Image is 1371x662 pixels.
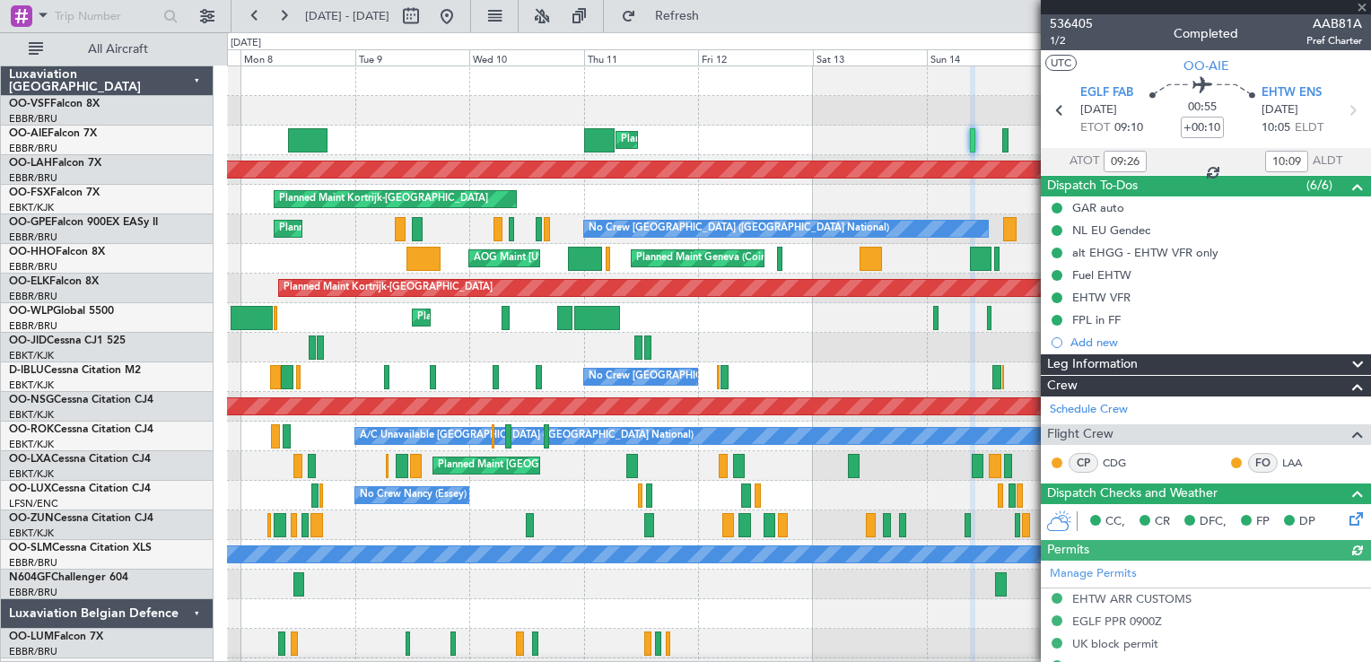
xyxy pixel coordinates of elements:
[640,10,715,22] span: Refresh
[9,99,100,109] a: OO-VSFFalcon 8X
[1072,312,1121,327] div: FPL in FF
[20,35,195,64] button: All Aircraft
[9,483,51,494] span: OO-LUX
[621,126,904,153] div: Planned Maint [GEOGRAPHIC_DATA] ([GEOGRAPHIC_DATA])
[1047,376,1078,396] span: Crew
[1183,57,1229,75] span: OO-AIE
[417,304,511,331] div: Planned Maint Liege
[1306,176,1332,195] span: (6/6)
[9,349,54,362] a: EBKT/KJK
[9,128,48,139] span: OO-AIE
[9,556,57,570] a: EBBR/BRU
[1262,101,1298,119] span: [DATE]
[1299,513,1315,531] span: DP
[1080,119,1110,137] span: ETOT
[1188,99,1217,117] span: 00:55
[9,424,153,435] a: OO-ROKCessna Citation CJ4
[9,201,54,214] a: EBKT/KJK
[1313,152,1342,170] span: ALDT
[9,260,57,274] a: EBBR/BRU
[1114,119,1143,137] span: 09:10
[1069,453,1098,473] div: CP
[1103,455,1143,471] a: CDG
[9,112,57,126] a: EBBR/BRU
[589,363,889,390] div: No Crew [GEOGRAPHIC_DATA] ([GEOGRAPHIC_DATA] National)
[9,543,52,553] span: OO-SLM
[9,276,99,287] a: OO-ELKFalcon 8X
[474,245,691,272] div: AOG Maint [US_STATE] ([GEOGRAPHIC_DATA])
[55,3,158,30] input: Trip Number
[9,395,153,405] a: OO-NSGCessna Citation CJ4
[1072,200,1124,215] div: GAR auto
[9,247,56,257] span: OO-HHO
[9,586,57,599] a: EBBR/BRU
[9,217,158,228] a: OO-GPEFalcon 900EX EASy II
[1200,513,1227,531] span: DFC,
[636,245,784,272] div: Planned Maint Geneva (Cointrin)
[1050,14,1093,33] span: 536405
[1105,513,1125,531] span: CC,
[9,217,51,228] span: OO-GPE
[1248,453,1278,473] div: FO
[1262,119,1290,137] span: 10:05
[9,497,58,510] a: LFSN/ENC
[9,335,126,346] a: OO-JIDCessna CJ1 525
[9,645,57,658] a: EBBR/BRU
[1306,14,1362,33] span: AAB81A
[1050,401,1128,419] a: Schedule Crew
[355,49,469,65] div: Tue 9
[9,158,52,169] span: OO-LAH
[9,513,54,524] span: OO-ZUN
[9,572,51,583] span: N604GF
[47,43,189,56] span: All Aircraft
[9,128,97,139] a: OO-AIEFalcon 7X
[9,231,57,244] a: EBBR/BRU
[1080,101,1117,119] span: [DATE]
[1072,290,1131,305] div: EHTW VFR
[231,36,261,51] div: [DATE]
[9,335,47,346] span: OO-JID
[1070,152,1099,170] span: ATOT
[9,142,57,155] a: EBBR/BRU
[438,452,763,479] div: Planned Maint [GEOGRAPHIC_DATA] ([GEOGRAPHIC_DATA] National)
[9,438,54,451] a: EBKT/KJK
[1262,84,1322,102] span: EHTW ENS
[9,276,49,287] span: OO-ELK
[698,49,812,65] div: Fri 12
[1174,24,1238,43] div: Completed
[1047,354,1138,375] span: Leg Information
[9,379,54,392] a: EBKT/KJK
[279,215,604,242] div: Planned Maint [GEOGRAPHIC_DATA] ([GEOGRAPHIC_DATA] National)
[9,632,103,642] a: OO-LUMFalcon 7X
[360,482,467,509] div: No Crew Nancy (Essey)
[360,422,694,449] div: A/C Unavailable [GEOGRAPHIC_DATA] ([GEOGRAPHIC_DATA] National)
[1047,483,1218,504] span: Dispatch Checks and Weather
[1070,335,1362,350] div: Add new
[9,408,54,422] a: EBKT/KJK
[9,513,153,524] a: OO-ZUNCessna Citation CJ4
[1047,176,1138,196] span: Dispatch To-Dos
[9,632,54,642] span: OO-LUM
[9,543,152,553] a: OO-SLMCessna Citation XLS
[9,247,105,257] a: OO-HHOFalcon 8X
[1045,55,1077,71] button: UTC
[284,274,493,301] div: Planned Maint Kortrijk-[GEOGRAPHIC_DATA]
[1072,222,1150,238] div: NL EU Gendec
[9,572,128,583] a: N604GFChallenger 604
[1306,33,1362,48] span: Pref Charter
[1256,513,1270,531] span: FP
[1155,513,1170,531] span: CR
[9,365,44,376] span: D-IBLU
[9,454,51,465] span: OO-LXA
[9,306,53,317] span: OO-WLP
[9,424,54,435] span: OO-ROK
[927,49,1041,65] div: Sun 14
[9,365,141,376] a: D-IBLUCessna Citation M2
[9,319,57,333] a: EBBR/BRU
[305,8,389,24] span: [DATE] - [DATE]
[1080,84,1133,102] span: EGLF FAB
[1050,33,1093,48] span: 1/2
[9,527,54,540] a: EBKT/KJK
[584,49,698,65] div: Thu 11
[1295,119,1323,137] span: ELDT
